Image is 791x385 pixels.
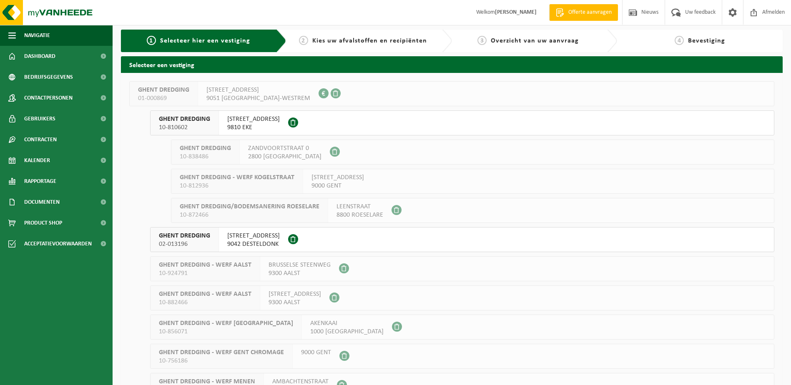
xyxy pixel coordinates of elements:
[24,171,56,192] span: Rapportage
[24,233,92,254] span: Acceptatievoorwaarden
[138,86,189,94] span: GHENT DREDGING
[159,298,251,307] span: 10-882466
[310,327,384,336] span: 1000 [GEOGRAPHIC_DATA]
[227,232,280,240] span: [STREET_ADDRESS]
[301,348,331,357] span: 9000 GENT
[310,319,384,327] span: AKENKAAI
[159,290,251,298] span: GHENT DREDGING - WERF AALST
[24,87,73,108] span: Contactpersonen
[24,150,50,171] span: Kalender
[495,9,537,15] strong: [PERSON_NAME]
[159,115,210,123] span: GHENT DREDGING
[688,37,725,44] span: Bevestiging
[159,123,210,132] span: 10-810602
[269,298,321,307] span: 9300 AALST
[180,144,231,152] span: GHENT DREDGING
[24,108,55,129] span: Gebruikers
[336,202,383,211] span: LEENSTRAAT
[248,152,321,161] span: 2800 [GEOGRAPHIC_DATA]
[269,290,321,298] span: [STREET_ADDRESS]
[24,46,55,67] span: Dashboard
[206,94,310,102] span: 9051 [GEOGRAPHIC_DATA]-WESTREM
[311,182,364,190] span: 9000 GENT
[138,94,189,102] span: 01-000869
[477,36,487,45] span: 3
[206,86,310,94] span: [STREET_ADDRESS]
[24,192,60,212] span: Documenten
[159,327,293,336] span: 10-856071
[180,182,294,190] span: 10-812936
[159,240,210,248] span: 02-013196
[150,227,774,252] button: GHENT DREDGING 02-013196 [STREET_ADDRESS]9042 DESTELDONK
[24,25,50,46] span: Navigatie
[227,123,280,132] span: 9810 EKE
[227,115,280,123] span: [STREET_ADDRESS]
[675,36,684,45] span: 4
[159,269,251,277] span: 10-924791
[180,173,294,182] span: GHENT DREDGING - WERF KOGELSTRAAT
[248,144,321,152] span: ZANDVOORTSTRAAT 0
[549,4,618,21] a: Offerte aanvragen
[24,212,62,233] span: Product Shop
[269,261,331,269] span: BRUSSELSE STEENWEG
[312,37,427,44] span: Kies uw afvalstoffen en recipiënten
[491,37,579,44] span: Overzicht van uw aanvraag
[299,36,308,45] span: 2
[269,269,331,277] span: 9300 AALST
[180,152,231,161] span: 10-838486
[24,67,73,87] span: Bedrijfsgegevens
[159,261,251,269] span: GHENT DREDGING - WERF AALST
[180,211,319,219] span: 10-872466
[180,202,319,211] span: GHENT DREDGING/BODEMSANERING ROESELARE
[147,36,156,45] span: 1
[227,240,280,248] span: 9042 DESTELDONK
[336,211,383,219] span: 8800 ROESELARE
[159,348,284,357] span: GHENT DREDGING - WERF GENT CHROMAGE
[311,173,364,182] span: [STREET_ADDRESS]
[150,110,774,135] button: GHENT DREDGING 10-810602 [STREET_ADDRESS]9810 EKE
[159,357,284,365] span: 10-756186
[160,37,250,44] span: Selecteer hier een vestiging
[24,129,57,150] span: Contracten
[121,56,783,72] h2: Selecteer een vestiging
[159,319,293,327] span: GHENT DREDGING - WERF [GEOGRAPHIC_DATA]
[566,8,614,17] span: Offerte aanvragen
[159,232,210,240] span: GHENT DREDGING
